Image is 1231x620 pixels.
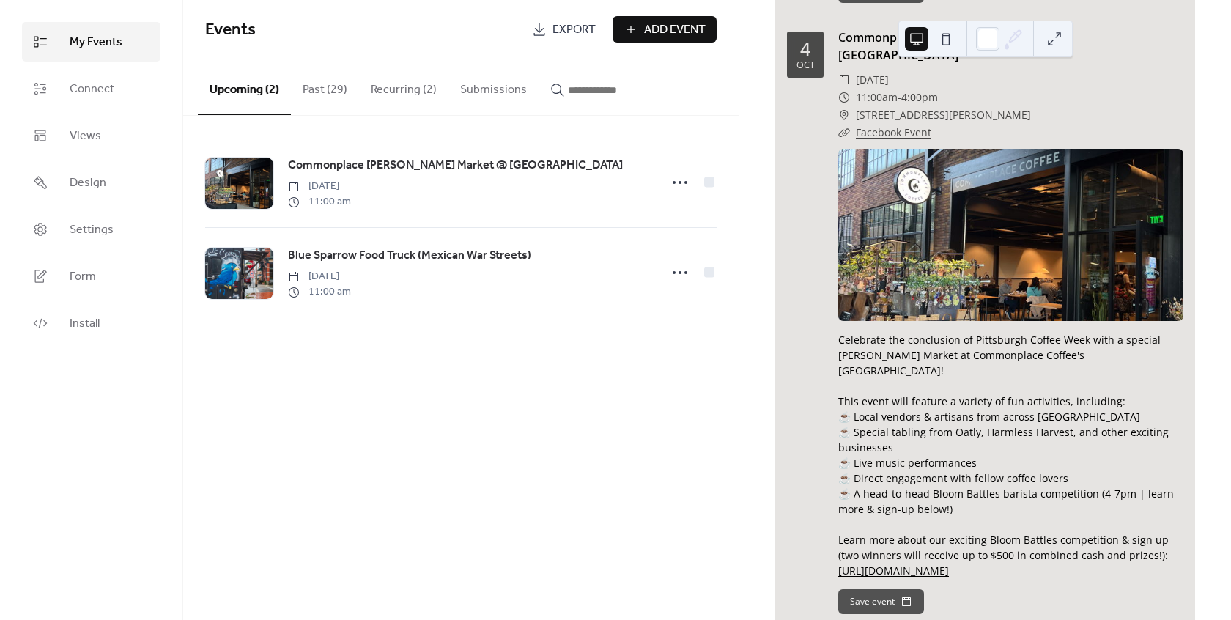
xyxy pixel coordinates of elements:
a: My Events [22,22,160,62]
a: Views [22,116,160,155]
div: 4 [800,40,810,58]
a: Commonplace [PERSON_NAME] Market @ [GEOGRAPHIC_DATA] [288,156,623,175]
a: Form [22,257,160,296]
button: Add Event [613,16,717,43]
span: Export [552,21,596,39]
span: Settings [70,221,114,239]
span: - [898,89,901,106]
span: Design [70,174,106,192]
div: ​ [838,106,850,124]
span: 11:00am [856,89,898,106]
span: 11:00 am [288,194,351,210]
span: Blue Sparrow Food Truck (Mexican War Streets) [288,247,531,265]
span: [DATE] [288,269,351,284]
a: Export [521,16,607,43]
a: Blue Sparrow Food Truck (Mexican War Streets) [288,246,531,265]
button: Upcoming (2) [198,59,291,115]
button: Submissions [448,59,539,114]
span: 4:00pm [901,89,938,106]
div: ​ [838,89,850,106]
span: Form [70,268,96,286]
div: ​ [838,71,850,89]
a: Settings [22,210,160,249]
span: Connect [70,81,114,98]
span: 11:00 am [288,284,351,300]
a: Facebook Event [856,125,931,139]
span: Events [205,14,256,46]
div: ​ [838,124,850,141]
button: Recurring (2) [359,59,448,114]
a: [URL][DOMAIN_NAME] [838,564,949,577]
a: Connect [22,69,160,108]
span: Install [70,315,100,333]
span: [DATE] [856,71,889,89]
span: [DATE] [288,179,351,194]
div: Oct [796,61,815,70]
a: Commonplace [PERSON_NAME] Market @ [GEOGRAPHIC_DATA] [838,29,1073,63]
button: Save event [838,589,924,614]
span: Views [70,128,101,145]
span: Commonplace [PERSON_NAME] Market @ [GEOGRAPHIC_DATA] [288,157,623,174]
a: Install [22,303,160,343]
span: Add Event [644,21,706,39]
span: [STREET_ADDRESS][PERSON_NAME] [856,106,1031,124]
div: Celebrate the conclusion of Pittsburgh Coffee Week with a special [PERSON_NAME] Market at Commonp... [838,332,1183,578]
button: Past (29) [291,59,359,114]
span: My Events [70,34,122,51]
a: Design [22,163,160,202]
